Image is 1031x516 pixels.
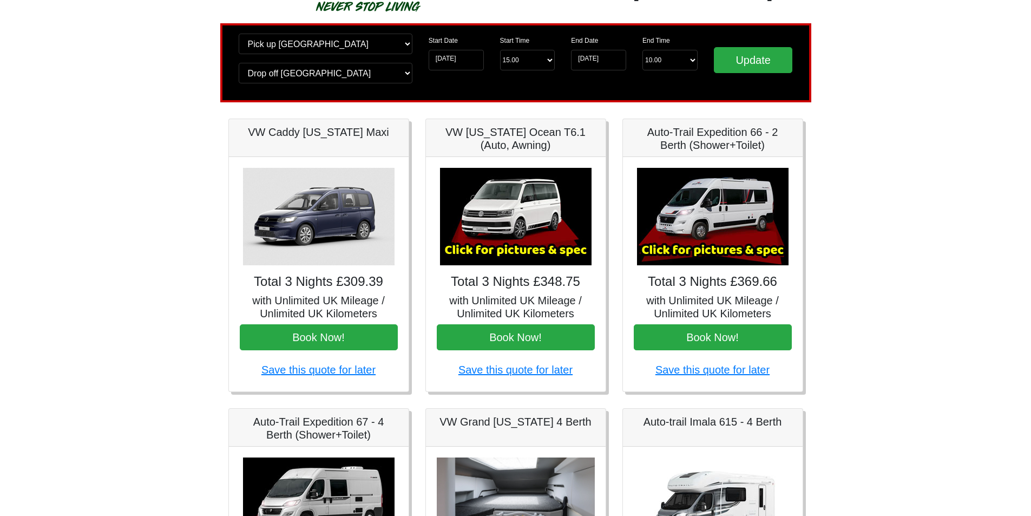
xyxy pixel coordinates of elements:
[240,415,398,441] h5: Auto-Trail Expedition 67 - 4 Berth (Shower+Toilet)
[437,274,595,290] h4: Total 3 Nights £348.75
[634,294,792,320] h5: with Unlimited UK Mileage / Unlimited UK Kilometers
[440,168,592,265] img: VW California Ocean T6.1 (Auto, Awning)
[243,168,395,265] img: VW Caddy California Maxi
[437,126,595,152] h5: VW [US_STATE] Ocean T6.1 (Auto, Awning)
[240,294,398,320] h5: with Unlimited UK Mileage / Unlimited UK Kilometers
[571,36,598,45] label: End Date
[642,36,670,45] label: End Time
[437,324,595,350] button: Book Now!
[634,126,792,152] h5: Auto-Trail Expedition 66 - 2 Berth (Shower+Toilet)
[437,294,595,320] h5: with Unlimited UK Mileage / Unlimited UK Kilometers
[429,50,484,70] input: Start Date
[429,36,458,45] label: Start Date
[571,50,626,70] input: Return Date
[655,364,770,376] a: Save this quote for later
[437,415,595,428] h5: VW Grand [US_STATE] 4 Berth
[240,324,398,350] button: Book Now!
[637,168,789,265] img: Auto-Trail Expedition 66 - 2 Berth (Shower+Toilet)
[634,274,792,290] h4: Total 3 Nights £369.66
[714,47,793,73] input: Update
[500,36,530,45] label: Start Time
[240,126,398,139] h5: VW Caddy [US_STATE] Maxi
[261,364,376,376] a: Save this quote for later
[634,324,792,350] button: Book Now!
[240,274,398,290] h4: Total 3 Nights £309.39
[634,415,792,428] h5: Auto-trail Imala 615 - 4 Berth
[458,364,573,376] a: Save this quote for later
